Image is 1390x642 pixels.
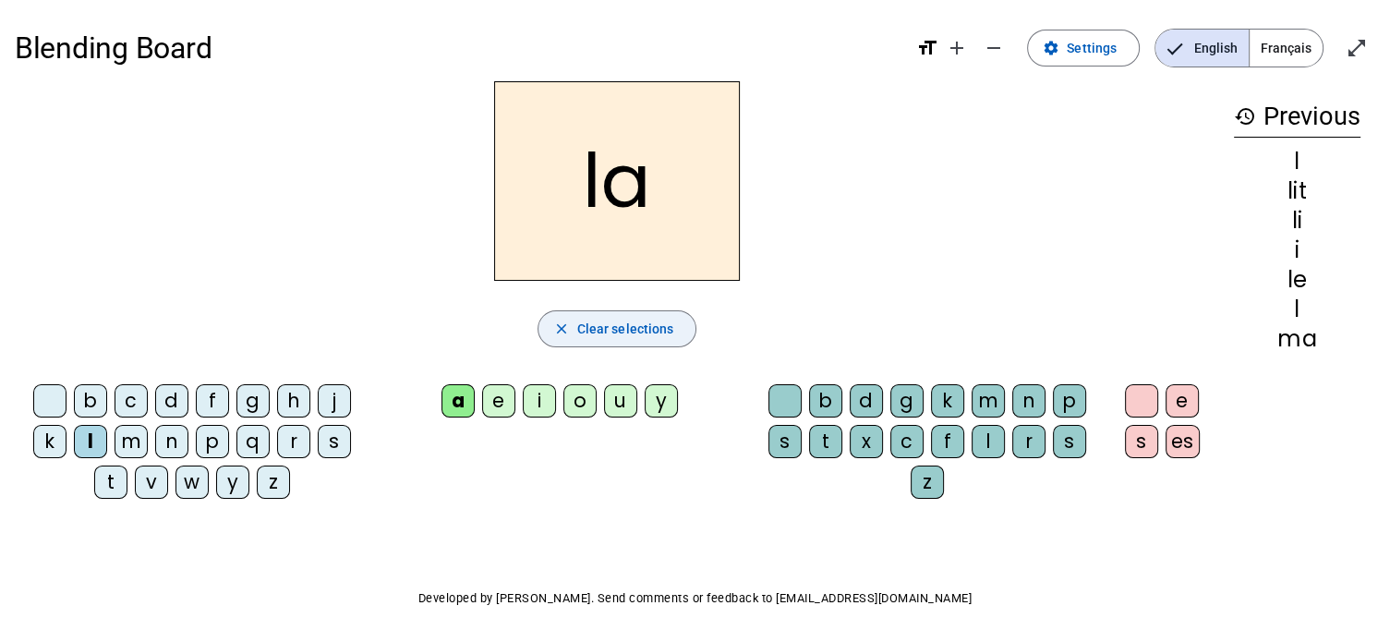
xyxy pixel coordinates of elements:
[115,384,148,418] div: c
[15,18,901,78] h1: Blending Board
[890,425,924,458] div: c
[523,384,556,418] div: i
[482,384,515,418] div: e
[916,37,938,59] mat-icon: format_size
[1154,29,1324,67] mat-button-toggle-group: Language selection
[850,425,883,458] div: x
[604,384,637,418] div: u
[553,321,570,337] mat-icon: close
[1155,30,1249,67] span: English
[257,466,290,499] div: z
[1027,30,1140,67] button: Settings
[1043,40,1059,56] mat-icon: settings
[236,384,270,418] div: g
[318,425,351,458] div: s
[216,466,249,499] div: y
[155,425,188,458] div: n
[1012,425,1046,458] div: r
[175,466,209,499] div: w
[1166,384,1199,418] div: e
[1250,30,1323,67] span: Français
[94,466,127,499] div: t
[1234,210,1360,232] div: li
[645,384,678,418] div: y
[938,30,975,67] button: Increase font size
[196,425,229,458] div: p
[196,384,229,418] div: f
[946,37,968,59] mat-icon: add
[850,384,883,418] div: d
[441,384,475,418] div: a
[975,30,1012,67] button: Decrease font size
[931,384,964,418] div: k
[15,587,1375,610] p: Developed by [PERSON_NAME]. Send comments or feedback to [EMAIL_ADDRESS][DOMAIN_NAME]
[1234,180,1360,202] div: lit
[1234,96,1360,138] h3: Previous
[809,384,842,418] div: b
[577,318,674,340] span: Clear selections
[1338,30,1375,67] button: Enter full screen
[1125,425,1158,458] div: s
[972,384,1005,418] div: m
[494,81,740,281] h2: la
[768,425,802,458] div: s
[538,310,697,347] button: Clear selections
[983,37,1005,59] mat-icon: remove
[33,425,66,458] div: k
[911,466,944,499] div: z
[563,384,597,418] div: o
[1234,328,1360,350] div: ma
[155,384,188,418] div: d
[277,425,310,458] div: r
[1346,37,1368,59] mat-icon: open_in_full
[1166,425,1200,458] div: es
[115,425,148,458] div: m
[1053,384,1086,418] div: p
[1234,269,1360,291] div: le
[890,384,924,418] div: g
[74,425,107,458] div: l
[809,425,842,458] div: t
[1234,105,1256,127] mat-icon: history
[1234,151,1360,173] div: l
[972,425,1005,458] div: l
[1053,425,1086,458] div: s
[1012,384,1046,418] div: n
[931,425,964,458] div: f
[74,384,107,418] div: b
[236,425,270,458] div: q
[318,384,351,418] div: j
[135,466,168,499] div: v
[1234,239,1360,261] div: i
[1234,298,1360,321] div: l
[277,384,310,418] div: h
[1067,37,1117,59] span: Settings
